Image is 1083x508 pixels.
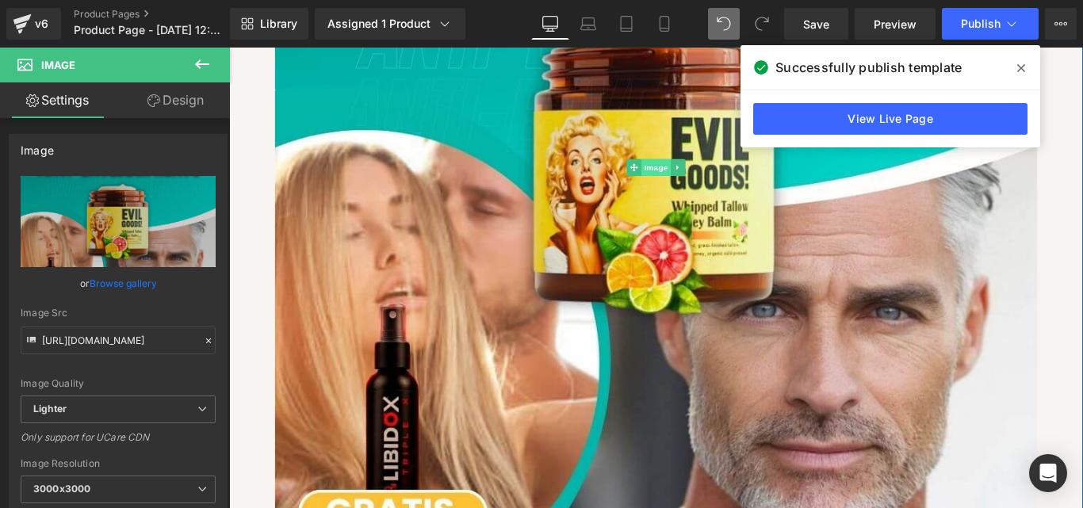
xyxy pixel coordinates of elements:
span: Publish [961,17,1001,30]
button: More [1045,8,1077,40]
a: Desktop [531,8,569,40]
div: Open Intercom Messenger [1029,454,1067,492]
b: 3000x3000 [33,483,90,495]
span: Save [803,16,829,32]
div: Image [21,135,54,157]
button: Undo [708,8,740,40]
a: Expand / Collapse [496,125,513,144]
a: Mobile [645,8,683,40]
button: Redo [746,8,778,40]
b: Lighter [33,403,67,414]
span: Image [41,59,75,71]
a: Preview [855,8,936,40]
div: Image Resolution [21,458,216,469]
div: Image Src [21,307,216,319]
span: Library [260,17,297,31]
a: v6 [6,8,61,40]
a: Laptop [569,8,607,40]
div: v6 [32,13,52,34]
div: or [21,275,216,292]
span: Preview [874,16,917,32]
a: Browse gallery [90,269,157,297]
span: Product Page - [DATE] 12:00:56 [74,24,226,36]
a: View Live Page [753,103,1028,135]
a: Product Pages [74,8,256,21]
span: Successfully publish template [775,58,962,77]
a: New Library [230,8,308,40]
a: Tablet [607,8,645,40]
div: Assigned 1 Product [327,16,453,32]
input: Link [21,327,216,354]
span: Image [463,125,496,144]
div: Image Quality [21,378,216,389]
div: Only support for UCare CDN [21,431,216,454]
button: Publish [942,8,1039,40]
a: Design [118,82,233,118]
